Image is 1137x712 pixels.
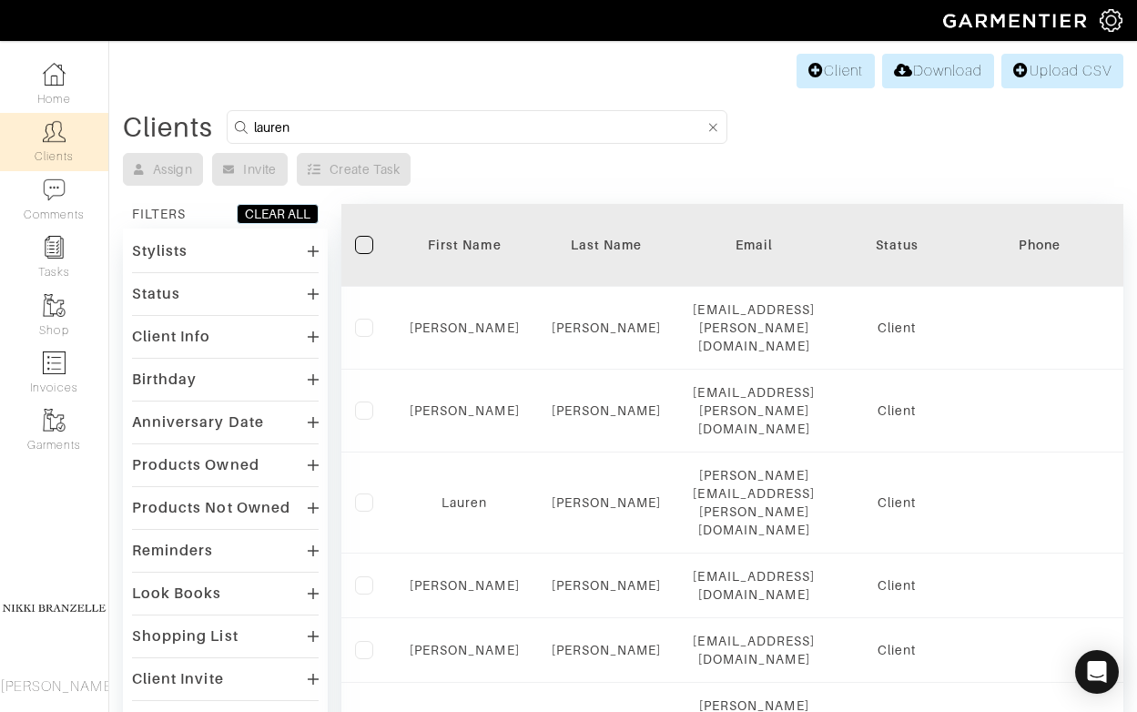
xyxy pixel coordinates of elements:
[410,236,520,254] div: First Name
[410,403,520,418] a: [PERSON_NAME]
[442,495,487,510] a: Lauren
[828,204,965,287] th: Toggle SortBy
[396,204,533,287] th: Toggle SortBy
[552,495,662,510] a: [PERSON_NAME]
[132,670,224,688] div: Client Invite
[245,205,310,223] div: CLEAR ALL
[552,403,662,418] a: [PERSON_NAME]
[547,236,666,254] div: Last Name
[43,178,66,201] img: comment-icon-a0a6a9ef722e966f86d9cbdc48e553b5cf19dbc54f86b18d962a5391bc8f6eb6.png
[934,5,1100,36] img: garmentier-logo-header-white-b43fb05a5012e4ada735d5af1a66efaba907eab6374d6393d1fbf88cb4ef424d.png
[132,585,222,603] div: Look Books
[552,643,662,657] a: [PERSON_NAME]
[132,456,259,474] div: Products Owned
[254,116,706,138] input: Search by name, email, phone, city, or state
[842,576,951,595] div: Client
[132,285,180,303] div: Status
[43,63,66,86] img: dashboard-icon-dbcd8f5a0b271acd01030246c82b418ddd0df26cd7fceb0bd07c9910d44c42f6.png
[882,54,994,88] a: Download
[132,242,188,260] div: Stylists
[237,204,319,224] button: CLEAR ALL
[410,643,520,657] a: [PERSON_NAME]
[842,402,951,420] div: Client
[693,632,815,668] div: [EMAIL_ADDRESS][DOMAIN_NAME]
[693,567,815,604] div: [EMAIL_ADDRESS][DOMAIN_NAME]
[1075,650,1119,694] div: Open Intercom Messenger
[132,627,239,646] div: Shopping List
[132,542,213,560] div: Reminders
[842,641,951,659] div: Client
[979,236,1101,254] div: Phone
[123,118,213,137] div: Clients
[1001,54,1123,88] a: Upload CSV
[43,236,66,259] img: reminder-icon-8004d30b9f0a5d33ae49ab947aed9ed385cf756f9e5892f1edd6e32f2345188e.png
[132,328,211,346] div: Client Info
[842,236,951,254] div: Status
[132,499,290,517] div: Products Not Owned
[43,351,66,374] img: orders-icon-0abe47150d42831381b5fb84f609e132dff9fe21cb692f30cb5eec754e2cba89.png
[533,204,680,287] th: Toggle SortBy
[1100,9,1122,32] img: gear-icon-white-bd11855cb880d31180b6d7d6211b90ccbf57a29d726f0c71d8c61bd08dd39cc2.png
[842,319,951,337] div: Client
[693,383,815,438] div: [EMAIL_ADDRESS][PERSON_NAME][DOMAIN_NAME]
[797,54,875,88] a: Client
[693,236,815,254] div: Email
[132,205,186,223] div: FILTERS
[842,493,951,512] div: Client
[552,320,662,335] a: [PERSON_NAME]
[410,578,520,593] a: [PERSON_NAME]
[410,320,520,335] a: [PERSON_NAME]
[552,578,662,593] a: [PERSON_NAME]
[132,413,264,432] div: Anniversary Date
[43,294,66,317] img: garments-icon-b7da505a4dc4fd61783c78ac3ca0ef83fa9d6f193b1c9dc38574b1d14d53ca28.png
[693,300,815,355] div: [EMAIL_ADDRESS][PERSON_NAME][DOMAIN_NAME]
[43,120,66,143] img: clients-icon-6bae9207a08558b7cb47a8932f037763ab4055f8c8b6bfacd5dc20c3e0201464.png
[693,466,815,539] div: [PERSON_NAME][EMAIL_ADDRESS][PERSON_NAME][DOMAIN_NAME]
[43,409,66,432] img: garments-icon-b7da505a4dc4fd61783c78ac3ca0ef83fa9d6f193b1c9dc38574b1d14d53ca28.png
[132,371,197,389] div: Birthday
